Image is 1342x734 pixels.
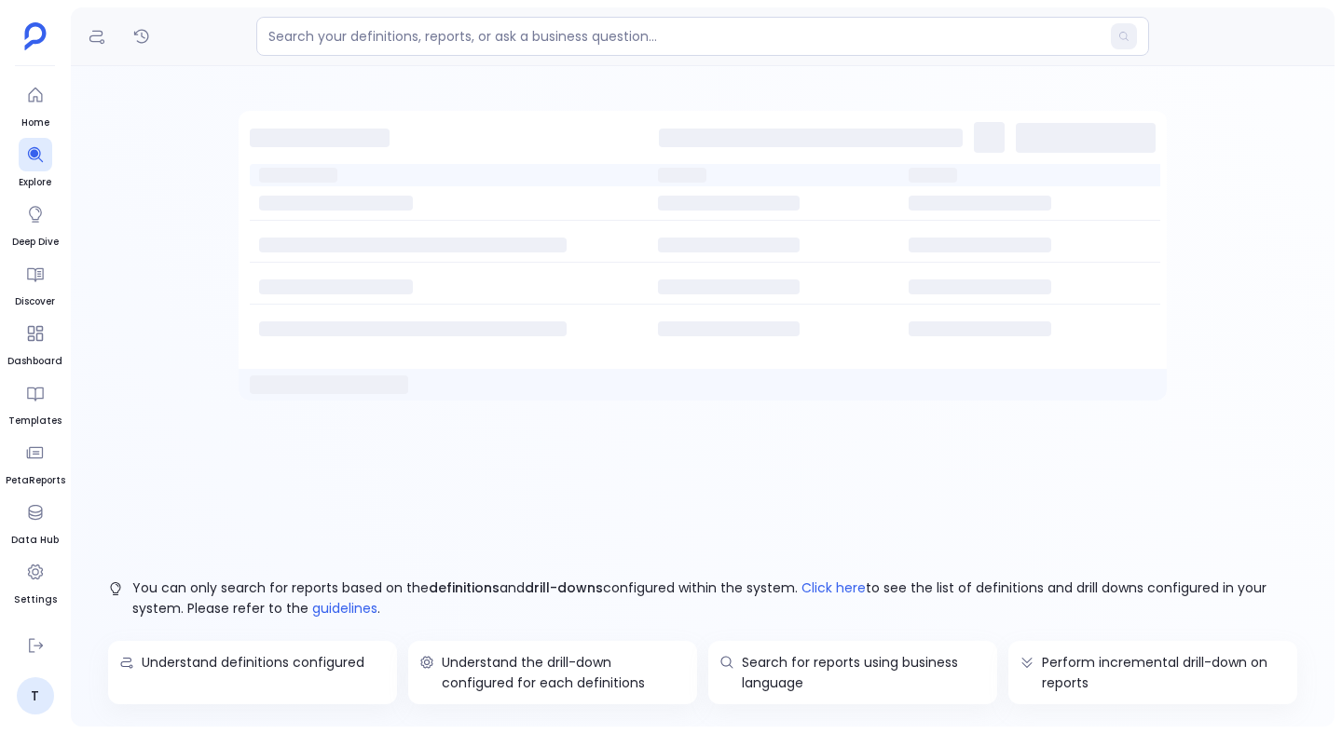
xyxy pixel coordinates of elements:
a: Dashboard [7,317,62,369]
span: Home [19,116,52,130]
span: Data Hub [11,533,59,548]
a: Discover [15,257,55,309]
span: Deep Dive [12,235,59,250]
a: Settings [14,555,57,607]
p: You can only search for reports based on the and configured within the system. to see the list of... [132,578,1297,618]
a: Explore [19,138,52,190]
span: Discover [15,294,55,309]
a: Home [19,78,52,130]
span: Dashboard [7,354,62,369]
p: Understand definitions configured [142,652,386,673]
span: drill-downs [525,578,603,597]
span: Templates [8,414,62,428]
button: Definitions [82,21,112,51]
span: Explore [19,175,52,190]
button: Reports History [127,21,157,51]
p: Perform incremental drill-down on reports [1042,652,1286,693]
span: Click here [801,578,866,598]
a: Templates [8,376,62,428]
a: guidelines [312,599,377,618]
a: T [17,677,54,714]
a: Deep Dive [12,197,59,250]
span: Settings [14,592,57,607]
p: Search for reports using business language [742,652,986,693]
input: Search your definitions, reports, or ask a business question... [268,27,1101,46]
img: petavue logo [24,22,47,50]
p: Understand the drill-down configured for each definitions [442,652,686,693]
a: Data Hub [11,496,59,548]
a: PetaReports [6,436,65,488]
span: PetaReports [6,473,65,488]
span: definitions [429,578,500,597]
